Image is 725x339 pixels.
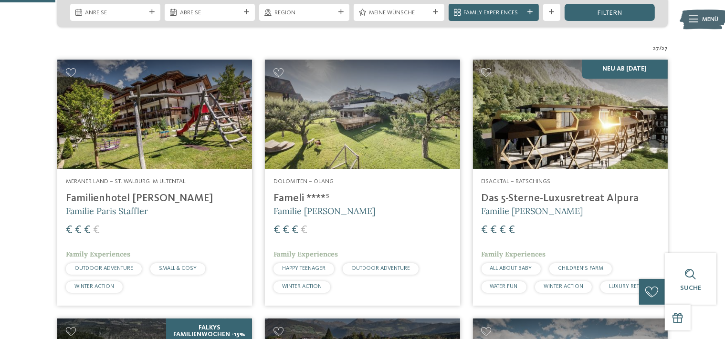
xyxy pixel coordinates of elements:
[609,284,651,289] span: LUXURY RETREAT
[301,225,307,236] span: €
[85,9,145,17] span: Anreise
[265,60,460,169] img: Familienhotels gesucht? Hier findet ihr die besten!
[273,178,334,185] span: Dolomiten – Olang
[283,225,289,236] span: €
[369,9,429,17] span: Meine Wünsche
[659,44,662,53] span: /
[653,44,659,53] span: 27
[75,225,82,236] span: €
[66,205,148,216] span: Familie Paris Staffler
[490,284,518,289] span: WATER FUN
[180,9,240,17] span: Abreise
[680,285,701,291] span: Suche
[159,266,197,271] span: SMALL & COSY
[558,266,603,271] span: CHILDREN’S FARM
[66,250,130,258] span: Family Experiences
[473,60,668,169] img: Familienhotels gesucht? Hier findet ihr die besten!
[66,192,243,205] h4: Familienhotel [PERSON_NAME]
[273,250,338,258] span: Family Experiences
[93,225,100,236] span: €
[265,60,460,306] a: Familienhotels gesucht? Hier findet ihr die besten! Dolomiten – Olang Fameli ****ˢ Familie [PERSO...
[273,205,375,216] span: Familie [PERSON_NAME]
[57,60,252,306] a: Familienhotels gesucht? Hier findet ihr die besten! Meraner Land – St. Walburg im Ultental Famili...
[282,266,326,271] span: HAPPY TEENAGER
[662,44,668,53] span: 27
[500,225,506,236] span: €
[351,266,410,271] span: OUTDOOR ADVENTURE
[57,60,252,169] img: Familienhotels gesucht? Hier findet ihr die besten!
[544,284,583,289] span: WINTER ACTION
[482,250,546,258] span: Family Experiences
[482,192,659,205] h4: Das 5-Sterne-Luxusretreat Alpura
[66,178,186,185] span: Meraner Land – St. Walburg im Ultental
[463,9,524,17] span: Family Experiences
[74,284,114,289] span: WINTER ACTION
[74,266,133,271] span: OUTDOOR ADVENTURE
[473,60,668,306] a: Familienhotels gesucht? Hier findet ihr die besten! Neu ab [DATE] Eisacktal – Ratschings Das 5-St...
[84,225,91,236] span: €
[482,225,488,236] span: €
[509,225,515,236] span: €
[490,266,532,271] span: ALL ABOUT BABY
[274,9,335,17] span: Region
[292,225,298,236] span: €
[482,178,551,185] span: Eisacktal – Ratschings
[66,225,73,236] span: €
[482,205,583,216] span: Familie [PERSON_NAME]
[273,225,280,236] span: €
[491,225,497,236] span: €
[282,284,322,289] span: WINTER ACTION
[597,10,622,16] span: filtern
